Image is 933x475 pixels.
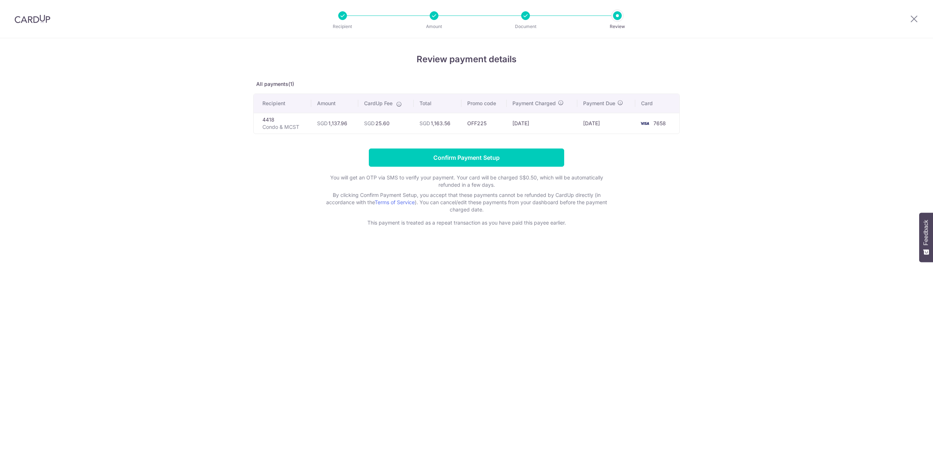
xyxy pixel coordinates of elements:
[419,120,430,126] span: SGD
[886,453,926,471] iframe: Opens a widget where you can find more information
[507,113,577,134] td: [DATE]
[407,23,461,30] p: Amount
[637,119,652,128] img: <span class="translation_missing" title="translation missing: en.account_steps.new_confirm_form.b...
[321,191,612,213] p: By clicking Confirm Payment Setup, you accept that these payments cannot be refunded by CardUp di...
[375,199,415,205] a: Terms of Service
[311,94,358,113] th: Amount
[583,100,615,107] span: Payment Due
[254,113,311,134] td: 4418
[321,219,612,226] p: This payment is treated as a repeat transaction as you have paid this payee earlier.
[311,113,358,134] td: 1,137.96
[358,113,414,134] td: 25.60
[369,149,564,167] input: Confirm Payment Setup
[919,213,933,262] button: Feedback - Show survey
[923,220,929,245] span: Feedback
[253,80,680,88] p: All payments(1)
[364,120,375,126] span: SGD
[254,94,311,113] th: Recipient
[15,15,50,23] img: CardUp
[364,100,393,107] span: CardUp Fee
[635,94,679,113] th: Card
[499,23,553,30] p: Document
[590,23,644,30] p: Review
[253,53,680,66] h4: Review payment details
[414,113,461,134] td: 1,163.56
[461,94,507,113] th: Promo code
[653,120,666,126] span: 7658
[512,100,556,107] span: Payment Charged
[577,113,635,134] td: [DATE]
[321,174,612,189] p: You will get an OTP via SMS to verify your payment. Your card will be charged S$0.50, which will ...
[317,120,328,126] span: SGD
[316,23,370,30] p: Recipient
[414,94,461,113] th: Total
[461,113,507,134] td: OFF225
[262,123,305,131] p: Condo & MCST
